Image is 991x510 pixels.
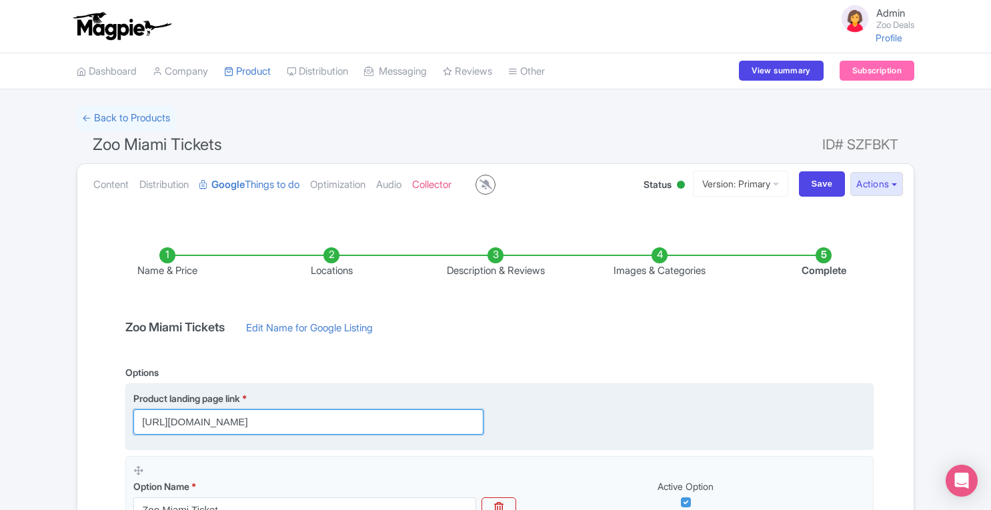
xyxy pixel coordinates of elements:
a: Dashboard [77,53,137,90]
a: Other [508,53,545,90]
a: Optimization [310,164,365,206]
strong: Google [211,177,245,193]
a: Collector [412,164,451,206]
span: ID# SZFBKT [822,131,898,158]
a: Profile [876,32,902,43]
a: Admin Zoo Deals [831,3,914,35]
li: Description & Reviews [413,247,578,279]
h4: Zoo Miami Tickets [117,321,233,334]
a: Reviews [443,53,492,90]
span: Product landing page link [133,393,240,404]
img: avatar_key_member-9c1dde93af8b07d7383eb8b5fb890c87.png [839,3,871,35]
span: Admin [876,7,905,19]
input: Product landing page link [133,409,483,435]
a: Version: Primary [693,171,788,197]
span: Zoo Miami Tickets [93,135,222,154]
li: Images & Categories [578,247,742,279]
span: Active Option [658,481,714,492]
button: Actions [850,172,903,197]
span: Option Name [133,481,189,492]
a: Product [224,53,271,90]
a: GoogleThings to do [199,164,299,206]
a: View summary [739,61,823,81]
a: Audio [376,164,401,206]
div: Open Intercom Messenger [946,465,978,497]
li: Complete [742,247,906,279]
a: Distribution [139,164,189,206]
div: Options [125,365,159,379]
div: Active [674,175,688,196]
img: logo-ab69f6fb50320c5b225c76a69d11143b.png [70,11,173,41]
a: ← Back to Products [77,105,175,131]
input: Save [799,171,846,197]
li: Name & Price [85,247,249,279]
a: Content [93,164,129,206]
a: Distribution [287,53,348,90]
small: Zoo Deals [876,21,914,29]
li: Locations [249,247,413,279]
a: Edit Name for Google Listing [233,321,386,342]
a: Messaging [364,53,427,90]
a: Company [153,53,208,90]
span: Status [644,177,672,191]
a: Subscription [840,61,914,81]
